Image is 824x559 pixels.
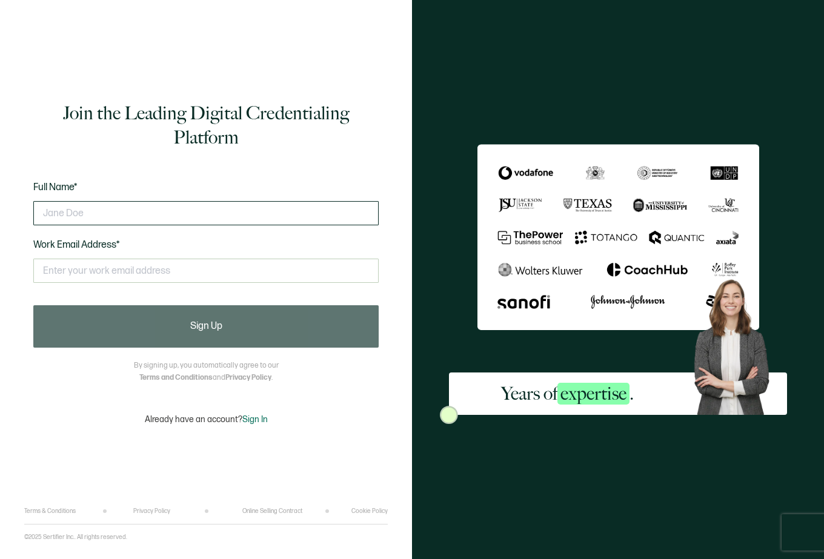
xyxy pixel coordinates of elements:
[33,239,120,251] span: Work Email Address*
[440,406,458,424] img: Sertifier Signup
[33,201,379,225] input: Jane Doe
[24,508,76,515] a: Terms & Conditions
[33,101,379,150] h1: Join the Leading Digital Credentialing Platform
[24,534,127,541] p: ©2025 Sertifier Inc.. All rights reserved.
[33,259,379,283] input: Enter your work email address
[477,144,759,330] img: Sertifier Signup - Years of <span class="strong-h">expertise</span>.
[190,322,222,331] span: Sign Up
[686,273,787,415] img: Sertifier Signup - Years of <span class="strong-h">expertise</span>. Hero
[242,414,268,425] span: Sign In
[139,373,213,382] a: Terms and Conditions
[145,414,268,425] p: Already have an account?
[351,508,388,515] a: Cookie Policy
[33,182,78,193] span: Full Name*
[225,373,271,382] a: Privacy Policy
[134,360,279,384] p: By signing up, you automatically agree to our and .
[501,382,634,406] h2: Years of .
[557,383,630,405] span: expertise
[242,508,302,515] a: Online Selling Contract
[133,508,170,515] a: Privacy Policy
[33,305,379,348] button: Sign Up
